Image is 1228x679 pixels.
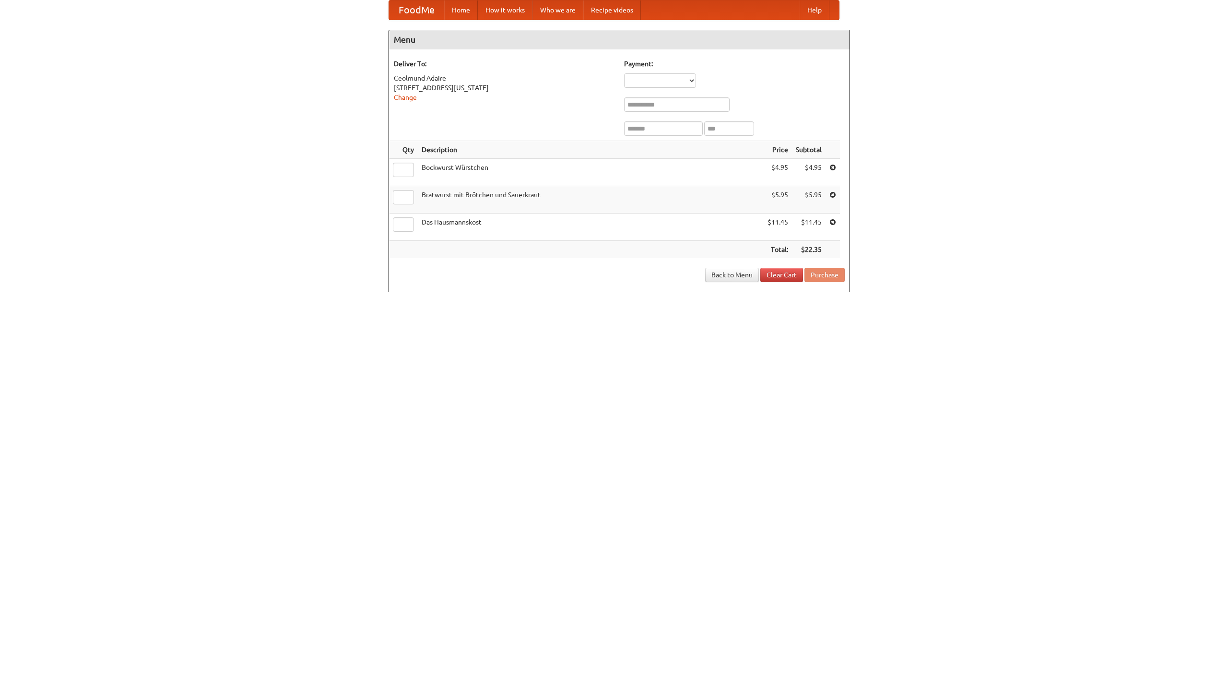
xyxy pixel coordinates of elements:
[624,59,845,69] h5: Payment:
[418,141,764,159] th: Description
[394,73,614,83] div: Ceolmund Adaire
[418,159,764,186] td: Bockwurst Würstchen
[389,141,418,159] th: Qty
[764,159,792,186] td: $4.95
[394,94,417,101] a: Change
[532,0,583,20] a: Who we are
[792,141,826,159] th: Subtotal
[583,0,641,20] a: Recipe videos
[478,0,532,20] a: How it works
[764,214,792,241] td: $11.45
[418,186,764,214] td: Bratwurst mit Brötchen und Sauerkraut
[394,83,614,93] div: [STREET_ADDRESS][US_STATE]
[394,59,614,69] h5: Deliver To:
[389,0,444,20] a: FoodMe
[760,268,803,282] a: Clear Cart
[792,159,826,186] td: $4.95
[792,186,826,214] td: $5.95
[764,141,792,159] th: Price
[389,30,850,49] h4: Menu
[804,268,845,282] button: Purchase
[792,214,826,241] td: $11.45
[764,186,792,214] td: $5.95
[792,241,826,259] th: $22.35
[764,241,792,259] th: Total:
[418,214,764,241] td: Das Hausmannskost
[800,0,829,20] a: Help
[444,0,478,20] a: Home
[705,268,759,282] a: Back to Menu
